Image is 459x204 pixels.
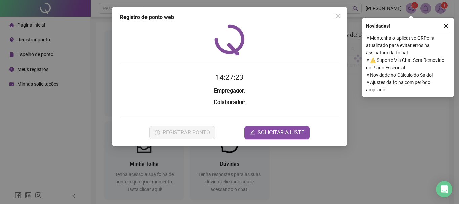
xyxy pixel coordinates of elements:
[366,56,450,71] span: ⚬ ⚠️ Suporte Via Chat Será Removido do Plano Essencial
[214,99,244,106] strong: Colaborador
[120,13,339,22] div: Registro de ponto web
[216,73,243,81] time: 14:27:23
[366,22,390,30] span: Novidades !
[250,130,255,135] span: edit
[366,71,450,79] span: ⚬ Novidade no Cálculo do Saldo!
[149,126,215,139] button: REGISTRAR PONTO
[436,181,452,197] div: Open Intercom Messenger
[214,88,244,94] strong: Empregador
[332,11,343,22] button: Close
[244,126,310,139] button: editSOLICITAR AJUSTE
[120,87,339,95] h3: :
[258,129,304,137] span: SOLICITAR AJUSTE
[444,24,448,28] span: close
[335,13,340,19] span: close
[366,34,450,56] span: ⚬ Mantenha o aplicativo QRPoint atualizado para evitar erros na assinatura da folha!
[214,24,245,55] img: QRPoint
[120,98,339,107] h3: :
[366,79,450,93] span: ⚬ Ajustes da folha com período ampliado!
